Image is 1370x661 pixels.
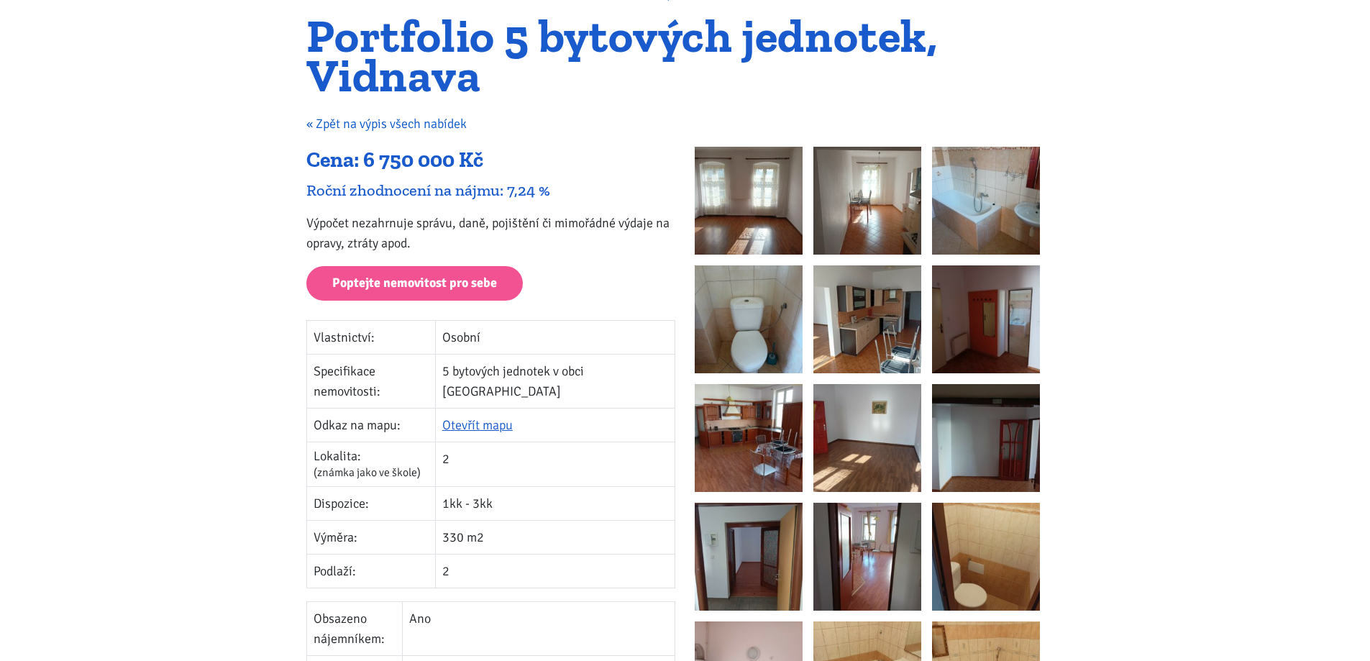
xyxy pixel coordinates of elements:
span: (známka jako ve škole) [314,465,421,480]
td: 1kk - 3kk [435,487,675,521]
h1: Portfolio 5 bytových jednotek, Vidnava [306,17,1064,95]
a: Otevřít mapu [442,417,513,433]
div: Cena: 6 750 000 Kč [306,147,675,174]
td: Dispozice: [307,487,436,521]
td: Podlaží: [307,555,436,588]
td: Odkaz na mapu: [307,409,436,442]
a: « Zpět na výpis všech nabídek [306,116,467,132]
td: 2 [435,442,675,487]
td: Výměra: [307,521,436,555]
td: Lokalita: [307,442,436,487]
td: Vlastnictví: [307,321,436,355]
td: 5 bytových jednotek v obci [GEOGRAPHIC_DATA] [435,355,675,409]
a: Poptejte nemovitost pro sebe [306,266,523,301]
div: Roční zhodnocení na nájmu: 7,24 % [306,181,675,200]
td: 2 [435,555,675,588]
td: Specifikace nemovitosti: [307,355,436,409]
p: Výpočet nezahrnuje správu, daně, pojištění či mimořádné výdaje na opravy, ztráty apod. [306,213,675,253]
td: Osobní [435,321,675,355]
td: Obsazeno nájemníkem: [307,602,403,656]
td: Ano [402,602,675,656]
td: 330 m2 [435,521,675,555]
